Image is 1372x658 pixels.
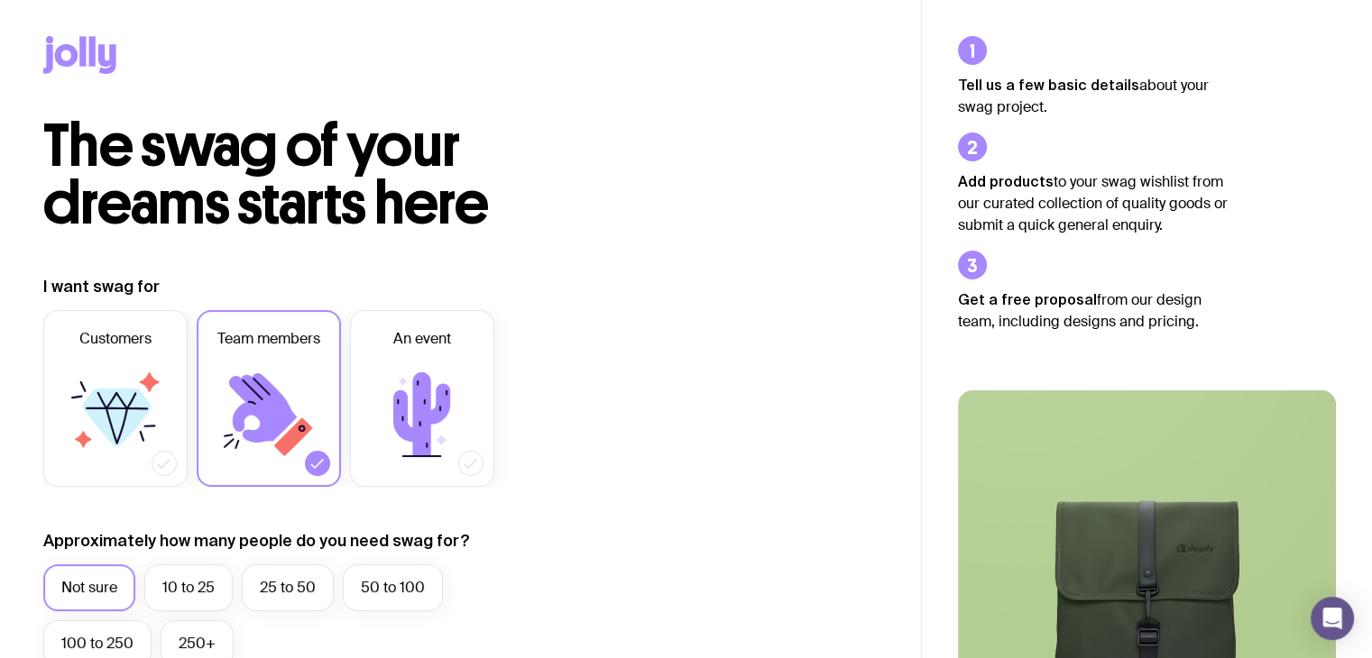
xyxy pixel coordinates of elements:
[958,291,1097,307] strong: Get a free proposal
[958,170,1229,236] p: to your swag wishlist from our curated collection of quality goods or submit a quick general enqu...
[958,288,1229,333] p: from our design team, including designs and pricing.
[242,564,334,611] label: 25 to 50
[958,173,1054,189] strong: Add products
[958,77,1139,93] strong: Tell us a few basic details
[43,564,135,611] label: Not sure
[43,110,488,239] span: The swag of your dreams starts here
[144,564,233,611] label: 10 to 25
[1311,597,1354,640] div: Open Intercom Messenger
[79,328,152,350] span: Customers
[43,530,470,552] label: Approximately how many people do you need swag for?
[217,328,320,350] span: Team members
[343,564,443,611] label: 50 to 100
[958,74,1229,118] p: about your swag project.
[43,276,160,297] label: I want swag for
[393,328,451,350] span: An event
